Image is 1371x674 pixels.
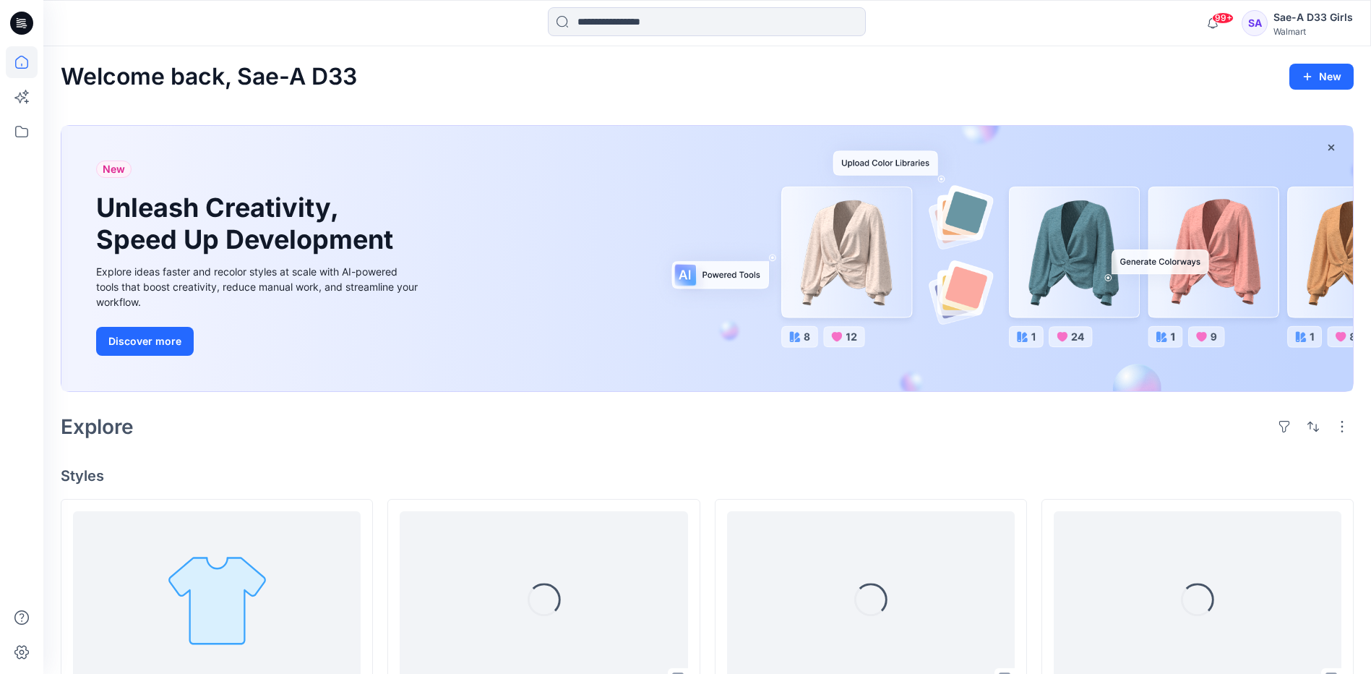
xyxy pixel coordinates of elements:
h1: Unleash Creativity, Speed Up Development [96,192,400,255]
div: SA [1242,10,1268,36]
h4: Styles [61,467,1354,485]
span: 99+ [1212,12,1234,24]
h2: Explore [61,415,134,438]
span: New [103,161,125,178]
button: Discover more [96,327,194,356]
button: New [1289,64,1354,90]
div: Walmart [1273,26,1353,37]
h2: Welcome back, Sae-A D33 [61,64,357,90]
a: Discover more [96,327,421,356]
div: Sae-A D33 Girls [1273,9,1353,26]
div: Explore ideas faster and recolor styles at scale with AI-powered tools that boost creativity, red... [96,264,421,310]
